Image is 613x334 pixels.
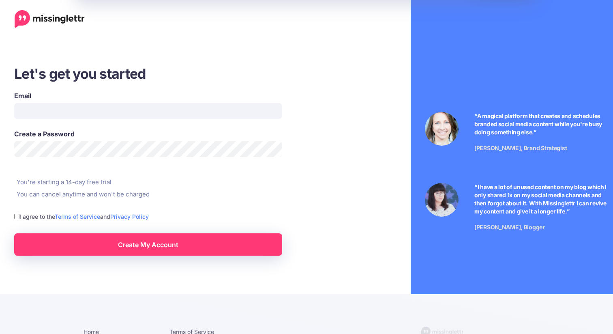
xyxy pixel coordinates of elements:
[15,10,85,28] a: Home
[14,233,282,256] a: Create My Account
[14,65,339,83] h3: Let's get you started
[19,212,149,221] label: I agree to the and
[14,91,282,101] label: Email
[110,213,149,220] a: Privacy Policy
[474,144,567,151] span: [PERSON_NAME], Brand Strategist
[14,190,339,199] li: You can cancel anytime and won't be charged
[14,129,282,139] label: Create a Password
[474,183,611,215] p: “I have a lot of unused content on my blog which I only shared 1x on my social media channels and...
[55,213,100,220] a: Terms of Service
[425,183,459,217] img: Testimonial by Jeniffer Kosche
[474,112,611,136] p: “A magical platform that creates and schedules branded social media content while you're busy doi...
[474,224,545,231] span: [PERSON_NAME], Blogger
[14,177,339,187] li: You're starting a 14-day free trial
[425,112,459,146] img: Testimonial by Laura Stanik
